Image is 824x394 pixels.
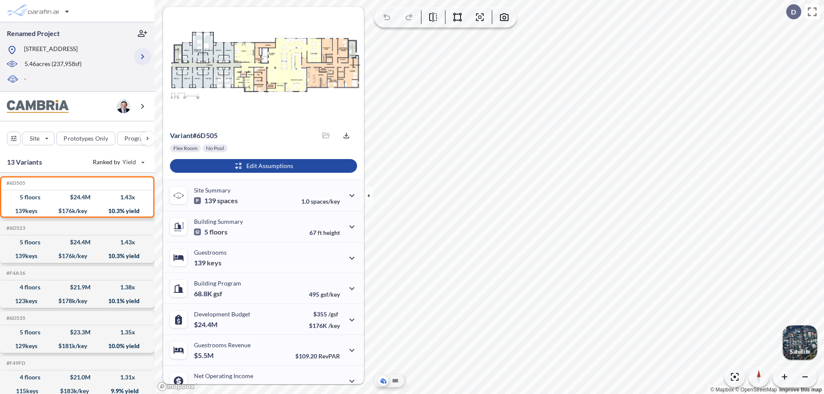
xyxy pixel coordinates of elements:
p: Development Budget [194,310,250,318]
span: spaces [217,196,238,205]
a: Mapbox homepage [157,382,195,391]
p: Guestrooms [194,249,227,256]
p: D [791,8,796,16]
p: Flex Room [173,145,197,152]
button: Site Plan [390,376,400,386]
p: 68.8K [194,289,222,298]
span: gsf [213,289,222,298]
p: $109.20 [295,352,340,360]
p: 67 [309,229,340,236]
span: floors [209,228,227,236]
p: 139 [194,196,238,205]
span: Variant [170,131,193,139]
p: 139 [194,259,221,267]
p: 495 [309,291,340,298]
button: Site [22,132,55,145]
p: Edit Assumptions [246,162,293,170]
span: /key [328,322,340,329]
p: 45.0% [303,383,340,391]
button: Switcher ImageSatellite [783,325,817,360]
p: Building Summary [194,218,243,225]
h5: Click to copy the code [5,270,25,276]
img: user logo [117,99,130,113]
button: Prototypes Only [56,132,115,145]
p: Site [30,134,39,143]
button: Aerial View [378,376,388,386]
span: RevPAR [318,352,340,360]
button: Edit Assumptions [170,159,357,173]
p: $24.4M [194,320,219,329]
p: [STREET_ADDRESS] [24,45,78,55]
span: margin [321,383,340,391]
span: gsf/key [321,291,340,298]
a: Mapbox [710,387,734,393]
p: Renamed Project [7,29,60,38]
p: Site Summary [194,186,230,194]
p: $5.5M [194,351,215,360]
p: 5.46 acres ( 237,958 sf) [24,60,82,69]
button: Program [117,132,164,145]
img: Switcher Image [783,325,817,360]
p: No Pool [206,145,224,152]
p: $355 [309,310,340,318]
p: 13 Variants [7,157,42,167]
h5: Click to copy the code [5,360,25,366]
p: $2.5M [194,382,215,391]
p: Prototypes Only [64,134,108,143]
span: spaces/key [311,198,340,205]
p: # 6d505 [170,131,218,140]
span: Yield [122,158,136,166]
p: - [24,75,26,84]
h5: Click to copy the code [5,315,25,321]
h5: Click to copy the code [5,180,25,186]
p: 5 [194,228,227,236]
a: Improve this map [779,387,822,393]
button: Ranked by Yield [86,155,150,169]
a: OpenStreetMap [735,387,777,393]
span: height [323,229,340,236]
img: BrandImage [7,100,69,113]
span: keys [207,259,221,267]
span: ft [318,229,322,236]
p: Program [124,134,148,143]
p: 1.0 [301,198,340,205]
p: Satellite [790,348,810,355]
p: Net Operating Income [194,372,253,379]
span: /gsf [328,310,338,318]
h5: Click to copy the code [5,225,25,231]
p: Guestrooms Revenue [194,341,251,349]
p: Building Program [194,280,241,287]
p: $176K [309,322,340,329]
